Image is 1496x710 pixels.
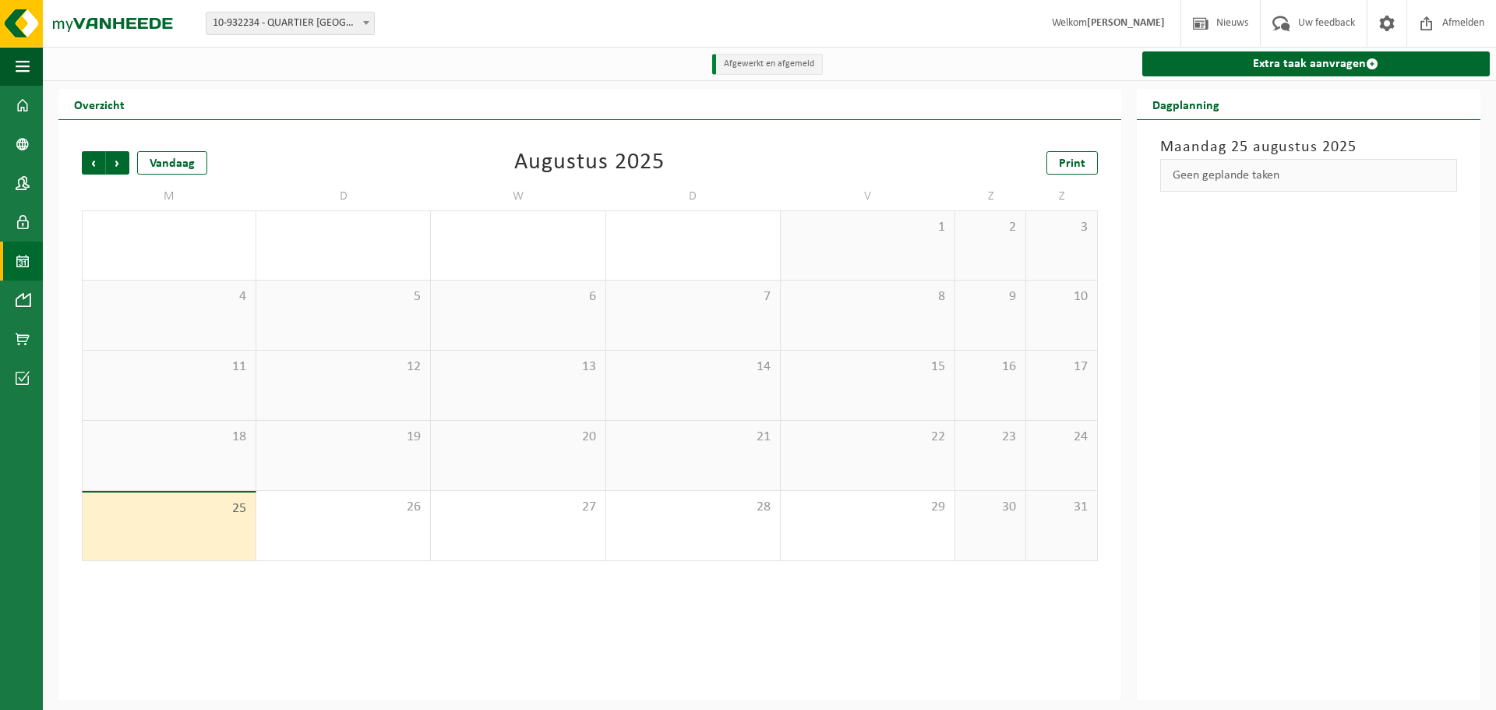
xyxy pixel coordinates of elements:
span: 20 [439,429,597,446]
span: 13 [439,359,597,376]
li: Afgewerkt en afgemeld [712,54,823,75]
span: Volgende [106,151,129,175]
td: D [606,182,781,210]
span: 16 [963,359,1018,376]
td: V [781,182,955,210]
span: 21 [614,429,772,446]
span: 23 [963,429,1018,446]
span: 25 [90,500,248,517]
div: Geen geplande taken [1160,159,1457,192]
td: D [256,182,431,210]
a: Print [1046,151,1098,175]
span: 8 [789,288,947,306]
span: 31 [1034,499,1088,516]
span: 14 [614,359,772,376]
span: 6 [439,288,597,306]
span: 7 [614,288,772,306]
h2: Dagplanning [1137,89,1235,119]
span: 18 [90,429,248,446]
span: 17 [1034,359,1088,376]
span: 4 [90,288,248,306]
span: 30 [963,499,1018,516]
span: Vorige [82,151,105,175]
span: 5 [264,288,422,306]
span: 27 [439,499,597,516]
span: 3 [1034,219,1088,236]
a: Extra taak aanvragen [1142,51,1490,76]
span: 10 [1034,288,1088,306]
td: W [431,182,605,210]
span: 10-932234 - QUARTIER NV - EKE [206,12,374,34]
span: 2 [963,219,1018,236]
span: Print [1059,157,1085,170]
span: 9 [963,288,1018,306]
span: 11 [90,359,248,376]
span: 12 [264,359,422,376]
span: 28 [614,499,772,516]
span: 26 [264,499,422,516]
div: Augustus 2025 [514,151,665,175]
h2: Overzicht [58,89,140,119]
span: 15 [789,359,947,376]
td: Z [955,182,1026,210]
span: 22 [789,429,947,446]
span: 29 [789,499,947,516]
span: 24 [1034,429,1088,446]
span: 10-932234 - QUARTIER NV - EKE [206,12,375,35]
strong: [PERSON_NAME] [1087,17,1165,29]
div: Vandaag [137,151,207,175]
span: 19 [264,429,422,446]
h3: Maandag 25 augustus 2025 [1160,136,1457,159]
td: Z [1026,182,1097,210]
span: 1 [789,219,947,236]
td: M [82,182,256,210]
